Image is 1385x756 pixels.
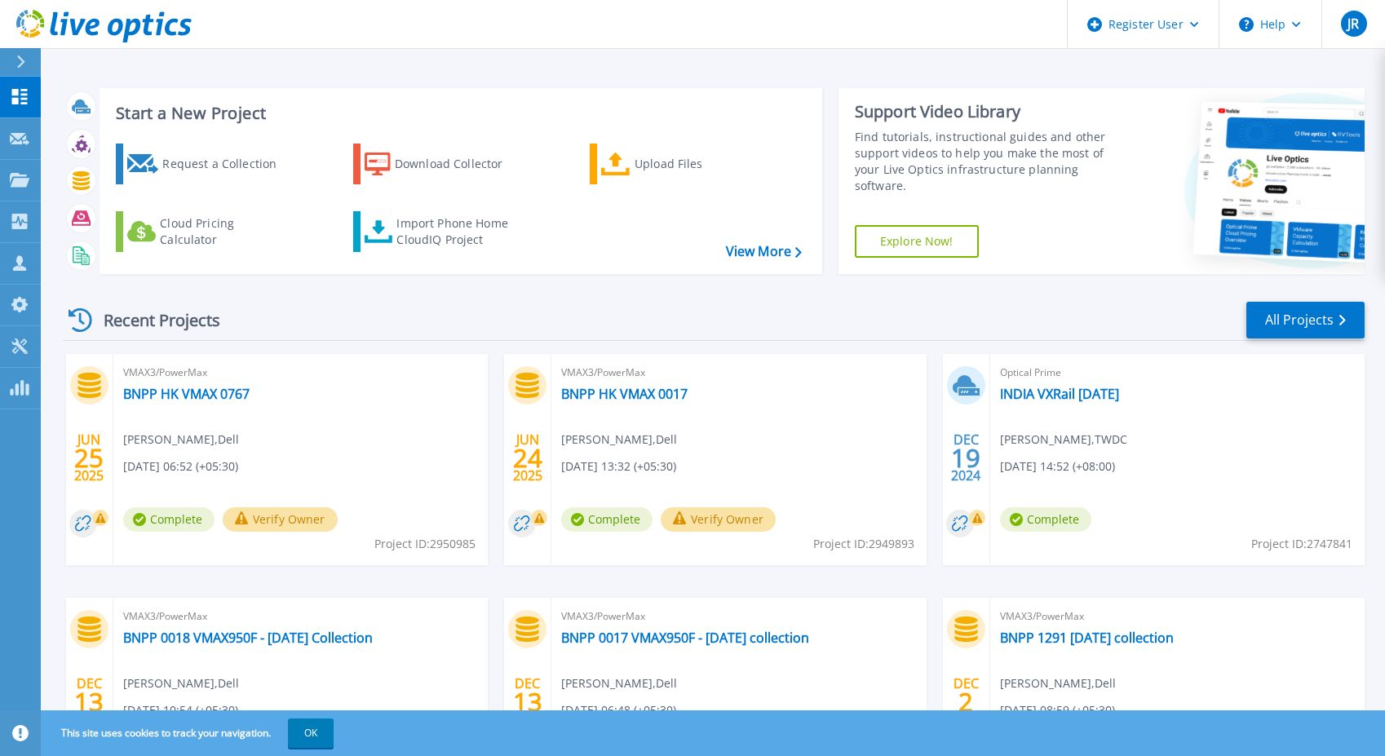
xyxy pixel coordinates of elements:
span: [PERSON_NAME] , Dell [1000,674,1116,692]
span: Optical Prime [1000,364,1355,382]
span: [PERSON_NAME] , Dell [123,674,239,692]
span: VMAX3/PowerMax [123,608,478,626]
span: Project ID: 2747841 [1251,535,1352,553]
a: View More [726,244,802,259]
span: 2 [958,695,973,709]
h3: Start a New Project [116,104,801,122]
span: 13 [513,695,542,709]
span: 13 [74,695,104,709]
a: BNPP 0018 VMAX950F - [DATE] Collection [123,630,373,646]
span: This site uses cookies to track your navigation. [45,718,334,748]
span: VMAX3/PowerMax [1000,608,1355,626]
span: [PERSON_NAME] , Dell [123,431,239,449]
a: BNPP 1291 [DATE] collection [1000,630,1174,646]
button: Verify Owner [223,507,338,532]
span: [PERSON_NAME] , Dell [561,431,677,449]
a: Upload Files [590,144,772,184]
a: BNPP 0017 VMAX950F - [DATE] collection [561,630,809,646]
span: [PERSON_NAME] , Dell [561,674,677,692]
a: Explore Now! [855,225,979,258]
div: DEC 2024 [950,428,981,488]
div: JUN 2025 [73,428,104,488]
a: Request a Collection [116,144,298,184]
span: 25 [74,451,104,465]
span: [DATE] 06:48 (+05:30) [561,701,676,719]
span: [DATE] 14:52 (+08:00) [1000,458,1115,475]
a: Cloud Pricing Calculator [116,211,298,252]
span: [DATE] 13:32 (+05:30) [561,458,676,475]
a: BNPP HK VMAX 0017 [561,386,688,402]
span: 19 [951,451,980,465]
span: VMAX3/PowerMax [123,364,478,382]
div: DEC 2024 [512,672,543,732]
div: Import Phone Home CloudIQ Project [396,215,524,248]
span: Complete [1000,507,1091,532]
button: OK [288,718,334,748]
a: INDIA VXRail [DATE] [1000,386,1119,402]
span: 24 [513,451,542,465]
span: JR [1347,17,1359,30]
span: [DATE] 08:59 (+05:30) [1000,701,1115,719]
a: BNPP HK VMAX 0767 [123,386,250,402]
div: DEC 2024 [950,672,981,732]
div: Upload Files [635,148,765,180]
span: [PERSON_NAME] , TWDC [1000,431,1127,449]
div: Download Collector [395,148,525,180]
div: Recent Projects [63,300,242,340]
span: VMAX3/PowerMax [561,364,916,382]
div: Support Video Library [855,101,1121,122]
span: VMAX3/PowerMax [561,608,916,626]
div: Request a Collection [162,148,293,180]
span: [DATE] 06:52 (+05:30) [123,458,238,475]
button: Verify Owner [661,507,776,532]
div: Find tutorials, instructional guides and other support videos to help you make the most of your L... [855,129,1121,194]
span: Project ID: 2949893 [813,535,914,553]
span: Complete [123,507,215,532]
span: [DATE] 10:54 (+05:30) [123,701,238,719]
div: JUN 2025 [512,428,543,488]
a: Download Collector [353,144,535,184]
span: Project ID: 2950985 [374,535,476,553]
a: All Projects [1246,302,1365,338]
div: Cloud Pricing Calculator [160,215,290,248]
span: Complete [561,507,653,532]
div: DEC 2024 [73,672,104,732]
